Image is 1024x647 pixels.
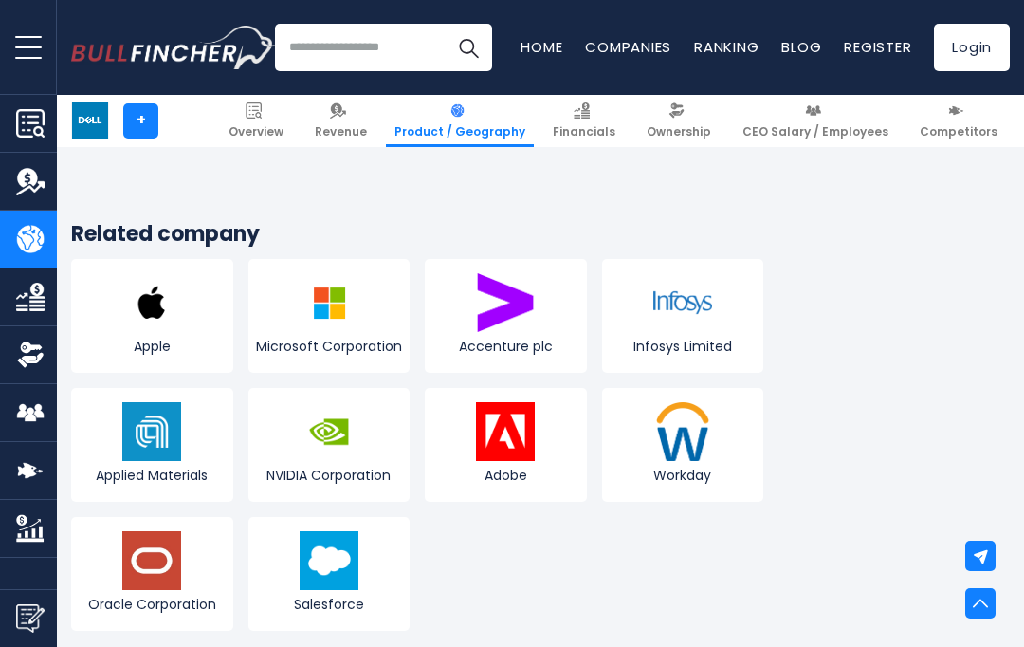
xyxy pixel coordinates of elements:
[386,95,534,147] a: Product / Geography
[653,402,712,461] img: WDAY logo
[16,341,45,369] img: Ownership
[71,221,763,249] h3: Related company
[248,388,411,502] a: NVIDIA Corporation
[71,26,276,69] img: Bullfincher logo
[911,95,1006,147] a: Competitors
[694,37,759,57] a: Ranking
[300,402,358,461] img: NVDA logo
[425,259,587,373] a: Accenture plc
[229,124,283,139] span: Overview
[844,37,911,57] a: Register
[425,388,587,502] a: Adobe
[71,388,233,502] a: Applied Materials
[476,273,535,332] img: ACN logo
[248,259,411,373] a: Microsoft Corporation
[585,37,671,57] a: Companies
[602,259,764,373] a: Infosys Limited
[76,338,229,355] span: Apple
[647,124,711,139] span: Ownership
[76,467,229,484] span: Applied Materials
[602,388,764,502] a: Workday
[71,259,233,373] a: Apple
[430,338,582,355] span: Accenture plc
[71,26,275,69] a: Go to homepage
[553,124,615,139] span: Financials
[544,95,624,147] a: Financials
[315,124,367,139] span: Revenue
[920,124,997,139] span: Competitors
[248,517,411,631] a: Salesforce
[394,124,525,139] span: Product / Geography
[76,596,229,613] span: Oracle Corporation
[430,467,582,484] span: Adobe
[521,37,562,57] a: Home
[653,273,712,332] img: INFY logo
[445,24,492,71] button: Search
[123,103,158,139] a: +
[607,338,759,355] span: Infosys Limited
[934,24,1010,71] a: Login
[306,95,375,147] a: Revenue
[122,531,181,590] img: ORCL logo
[638,95,720,147] a: Ownership
[476,402,535,461] img: ADBE logo
[300,531,358,590] img: CRM logo
[253,596,406,613] span: Salesforce
[122,402,181,461] img: AMAT logo
[607,467,759,484] span: Workday
[72,102,108,139] img: DELL logo
[253,338,406,355] span: Microsoft Corporation
[781,37,821,57] a: Blog
[71,517,233,631] a: Oracle Corporation
[300,273,358,332] img: MSFT logo
[734,95,897,147] a: CEO Salary / Employees
[220,95,292,147] a: Overview
[122,273,181,332] img: AAPL logo
[742,124,888,139] span: CEO Salary / Employees
[253,467,406,484] span: NVIDIA Corporation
